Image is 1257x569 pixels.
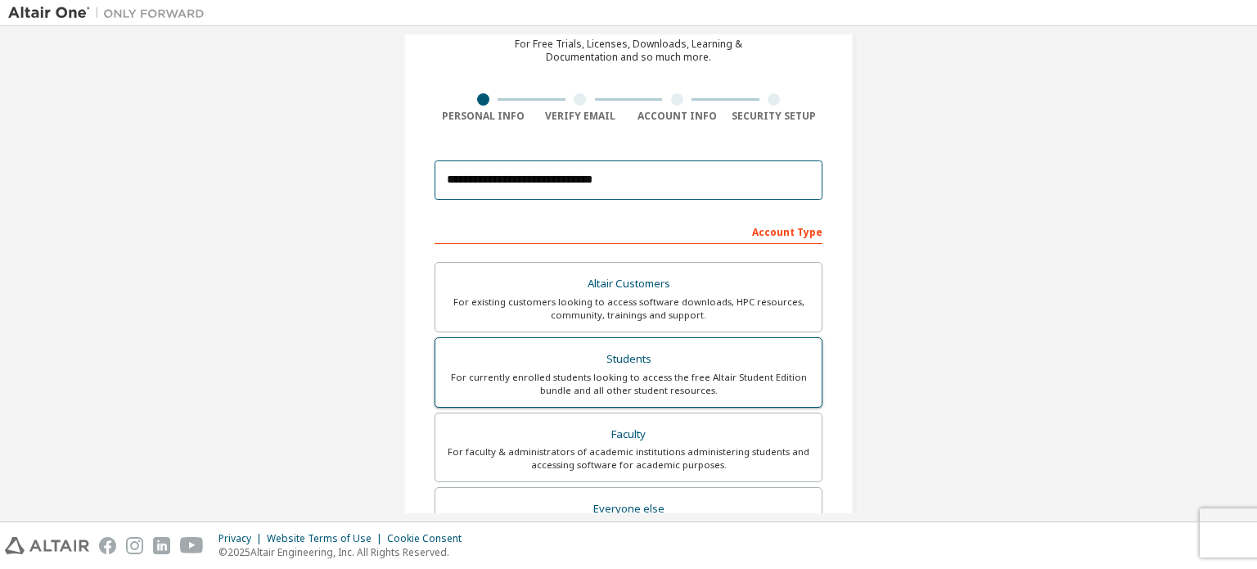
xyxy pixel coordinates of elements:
div: Account Info [628,110,726,123]
img: altair_logo.svg [5,537,89,554]
img: instagram.svg [126,537,143,554]
div: Verify Email [532,110,629,123]
img: youtube.svg [180,537,204,554]
div: Personal Info [435,110,532,123]
div: Altair Customers [445,273,812,296]
img: facebook.svg [99,537,116,554]
div: For faculty & administrators of academic institutions administering students and accessing softwa... [445,445,812,472]
div: Students [445,348,812,371]
img: linkedin.svg [153,537,170,554]
div: Everyone else [445,498,812,521]
img: Altair One [8,5,213,21]
div: Security Setup [726,110,823,123]
p: © 2025 Altair Engineering, Inc. All Rights Reserved. [219,545,471,559]
div: For Free Trials, Licenses, Downloads, Learning & Documentation and so much more. [515,38,742,64]
div: Faculty [445,423,812,446]
div: For existing customers looking to access software downloads, HPC resources, community, trainings ... [445,296,812,322]
div: Privacy [219,532,267,545]
div: Account Type [435,218,822,244]
div: For currently enrolled students looking to access the free Altair Student Edition bundle and all ... [445,371,812,397]
div: Website Terms of Use [267,532,387,545]
div: Cookie Consent [387,532,471,545]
